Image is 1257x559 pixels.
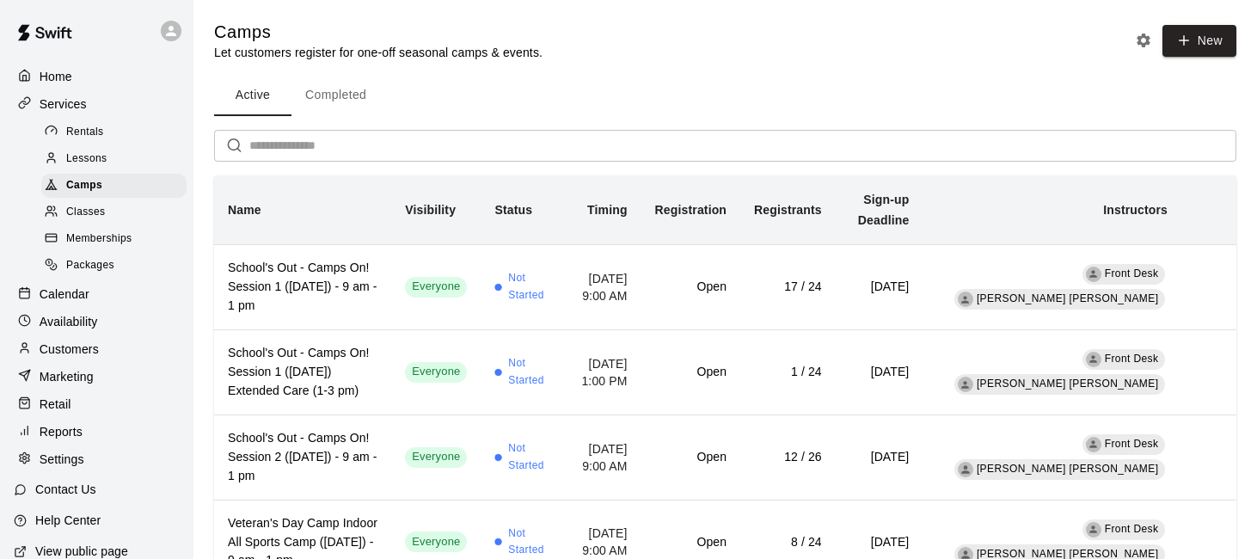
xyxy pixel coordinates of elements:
a: Camps [41,173,193,200]
h6: 17 / 24 [754,278,822,297]
p: Retail [40,396,71,413]
div: Rentals [41,120,187,144]
h6: 1 / 24 [754,363,822,382]
span: Front Desk [1105,353,1159,365]
b: Name [228,203,261,217]
p: Customers [40,341,99,358]
td: [DATE] 9:00 AM [564,415,641,500]
div: Camps [41,174,187,198]
a: Settings [14,446,180,472]
a: Retail [14,391,180,417]
h6: Open [655,363,727,382]
b: Instructors [1103,203,1168,217]
div: Billy Jack Ryan [958,462,973,477]
div: Classes [41,200,187,224]
h5: Camps [214,21,543,44]
p: Settings [40,451,84,468]
h6: School's Out - Camps On! Session 1 ([DATE]) Extended Care (1-3 pm) [228,344,377,401]
span: Camps [66,177,102,194]
div: Billy Jack Ryan [958,292,973,307]
p: Home [40,68,72,85]
span: Packages [66,257,114,274]
div: This service is visible to all of your customers [405,447,467,468]
div: This service is visible to all of your customers [405,531,467,552]
a: Availability [14,309,180,335]
span: Everyone [405,279,467,295]
h6: [DATE] [849,363,910,382]
p: Help Center [35,512,101,529]
b: Registration [655,203,727,217]
span: Rentals [66,124,104,141]
a: Marketing [14,364,180,390]
h6: [DATE] [849,278,910,297]
span: Front Desk [1105,523,1159,535]
span: Memberships [66,230,132,248]
a: Home [14,64,180,89]
h6: Open [655,448,727,467]
h6: Open [655,278,727,297]
span: Classes [66,204,105,221]
span: Everyone [405,364,467,380]
button: New [1162,25,1236,57]
a: Memberships [41,226,193,253]
div: Front Desk [1086,437,1101,452]
a: Lessons [41,145,193,172]
div: Lessons [41,147,187,171]
span: Not Started [508,440,550,475]
a: Services [14,91,180,117]
span: Not Started [508,270,550,304]
p: Marketing [40,368,94,385]
a: Reports [14,419,180,445]
h6: School's Out - Camps On! Session 2 ([DATE]) - 9 am - 1 pm [228,429,377,486]
h6: School's Out - Camps On! Session 1 ([DATE]) - 9 am - 1 pm [228,259,377,316]
b: Timing [587,203,628,217]
span: Everyone [405,449,467,465]
span: [PERSON_NAME] [PERSON_NAME] [977,378,1159,390]
b: Visibility [405,203,456,217]
b: Registrants [754,203,822,217]
p: Contact Us [35,481,96,498]
a: New [1156,33,1236,47]
button: Camp settings [1131,28,1156,53]
span: Front Desk [1105,438,1159,450]
span: Not Started [508,355,550,390]
a: Packages [41,253,193,279]
span: Front Desk [1105,267,1159,279]
h6: Open [655,533,727,552]
p: Calendar [40,286,89,303]
div: Packages [41,254,187,278]
td: [DATE] 1:00 PM [564,329,641,415]
span: [PERSON_NAME] [PERSON_NAME] [977,292,1159,304]
div: This service is visible to all of your customers [405,362,467,383]
p: Availability [40,313,98,330]
span: Lessons [66,150,107,168]
div: Front Desk [1086,352,1101,367]
b: Sign-up Deadline [858,193,910,227]
button: Active [214,75,291,116]
div: Billy Jack Ryan [958,377,973,392]
td: [DATE] 9:00 AM [564,244,641,329]
h6: [DATE] [849,533,910,552]
div: Memberships [41,227,187,251]
h6: [DATE] [849,448,910,467]
div: Front Desk [1086,522,1101,537]
a: Rentals [41,119,193,145]
div: This service is visible to all of your customers [405,277,467,298]
p: Services [40,95,87,113]
span: [PERSON_NAME] [PERSON_NAME] [977,463,1159,475]
b: Status [494,203,532,217]
a: Customers [14,336,180,362]
p: Let customers register for one-off seasonal camps & events. [214,44,543,61]
h6: 12 / 26 [754,448,822,467]
p: Reports [40,423,83,440]
a: Calendar [14,281,180,307]
button: Completed [291,75,380,116]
